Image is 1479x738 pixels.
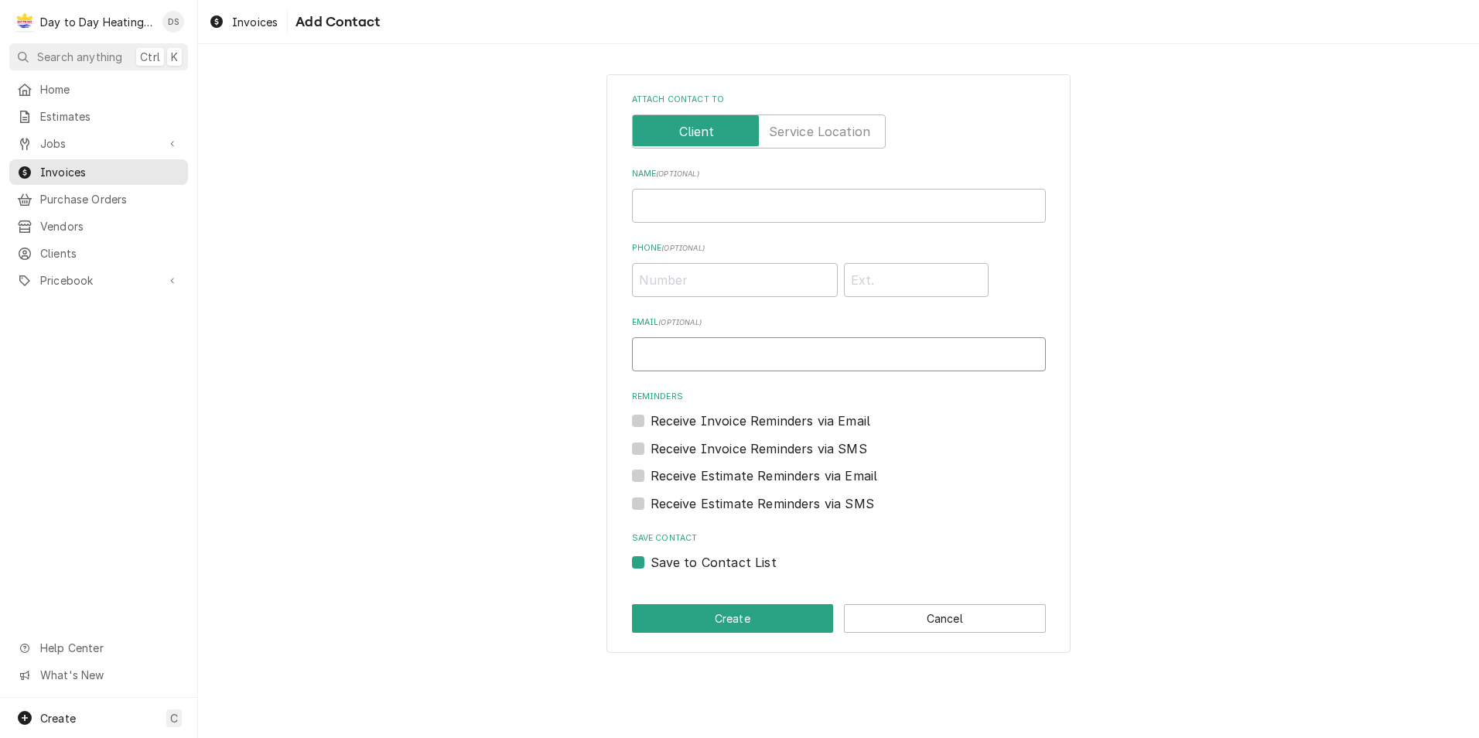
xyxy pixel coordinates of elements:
label: Email [632,316,1046,329]
div: Contact Edit Form [632,94,1046,572]
span: Create [40,712,76,725]
span: Add Contact [291,12,380,32]
span: Jobs [40,135,157,152]
span: Invoices [232,14,278,30]
a: Home [9,77,188,102]
button: Create [632,604,834,633]
div: Attach contact to [632,94,1046,149]
div: Contact Create/Update [606,74,1071,653]
label: Phone [632,242,1046,255]
label: Reminders [632,391,1046,403]
span: Help Center [40,640,179,656]
div: Phone [632,242,1046,297]
label: Name [632,168,1046,180]
label: Receive Estimate Reminders via Email [651,466,878,485]
span: Home [40,81,180,97]
span: K [171,49,178,65]
label: Receive Estimate Reminders via SMS [651,494,874,513]
div: D [14,11,36,32]
span: ( optional ) [661,244,705,252]
button: Search anythingCtrlK [9,43,188,70]
span: What's New [40,667,179,683]
a: Go to Pricebook [9,268,188,293]
input: Number [632,263,838,297]
input: Ext. [844,263,989,297]
label: Attach contact to [632,94,1046,106]
span: Purchase Orders [40,191,180,207]
span: Invoices [40,164,180,180]
span: ( optional ) [656,169,699,178]
a: Go to Help Center [9,635,188,661]
button: Cancel [844,604,1046,633]
div: DS [162,11,184,32]
div: David Silvestre's Avatar [162,11,184,32]
label: Save Contact [632,532,1046,545]
div: Button Group [632,604,1046,633]
div: Ephemeral Contact [632,532,1046,572]
span: Pricebook [40,272,157,289]
a: Clients [9,241,188,266]
div: Reminders [632,391,1046,430]
span: Search anything [37,49,122,65]
div: Button Group Row [632,604,1046,633]
a: Invoices [203,9,284,35]
div: Day to Day Heating and Cooling's Avatar [14,11,36,32]
label: Save to Contact List [651,553,777,572]
span: Clients [40,245,180,261]
label: Receive Invoice Reminders via Email [651,412,871,430]
a: Invoices [9,159,188,185]
a: Go to Jobs [9,131,188,156]
div: Day to Day Heating and Cooling [40,14,154,30]
div: Name [632,168,1046,223]
span: C [170,710,178,726]
a: Go to What's New [9,662,188,688]
div: Email [632,316,1046,371]
a: Purchase Orders [9,186,188,212]
span: Ctrl [140,49,160,65]
span: ( optional ) [658,318,702,326]
a: Estimates [9,104,188,129]
a: Vendors [9,214,188,239]
span: Estimates [40,108,180,125]
span: Vendors [40,218,180,234]
label: Receive Invoice Reminders via SMS [651,439,867,458]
